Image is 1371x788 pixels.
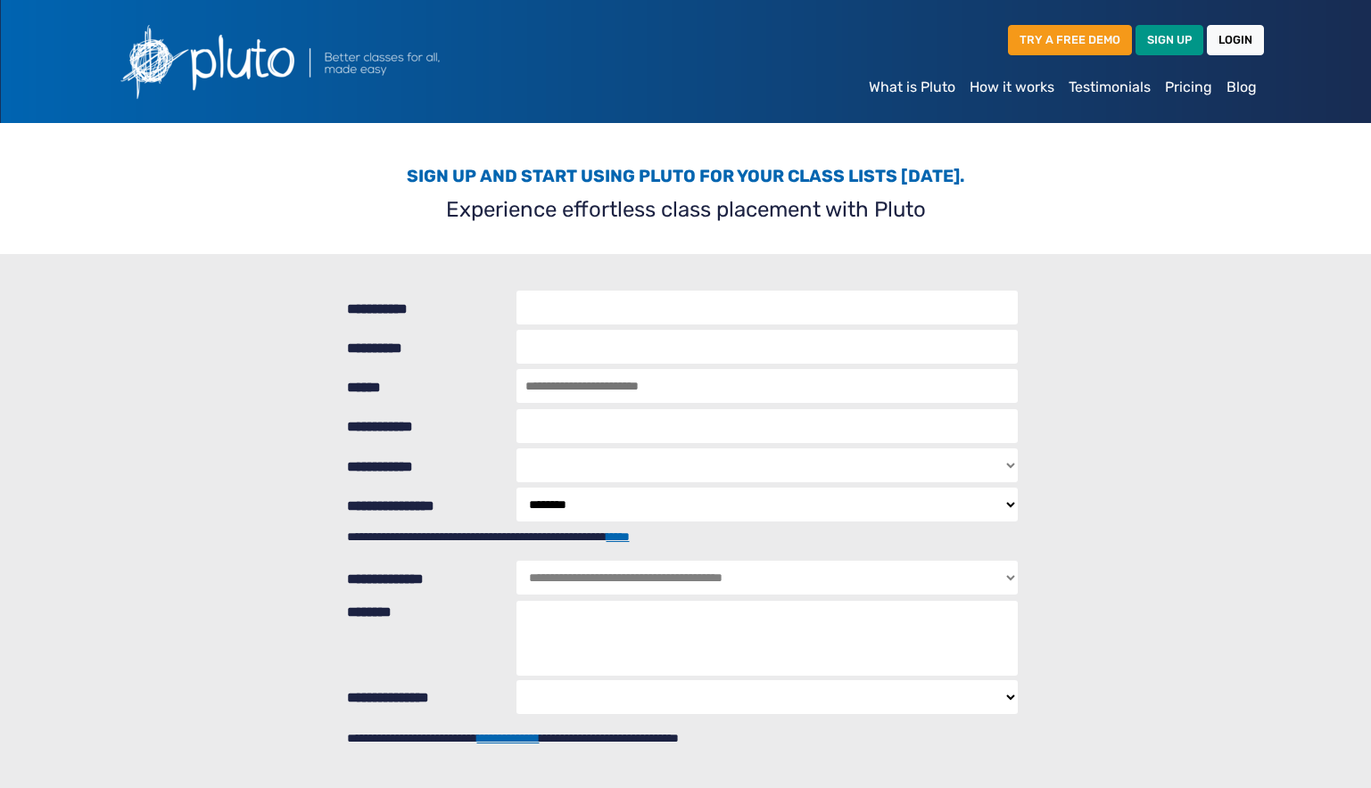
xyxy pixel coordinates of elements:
a: TRY A FREE DEMO [1008,25,1132,54]
a: SIGN UP [1136,25,1203,54]
a: Testimonials [1061,70,1158,105]
a: LOGIN [1207,25,1264,54]
a: Pricing [1158,70,1219,105]
p: Experience effortless class placement with Pluto [119,193,1253,226]
a: Blog [1219,70,1264,105]
img: Pluto logo with the text Better classes for all, made easy [108,14,536,109]
h3: Sign up and start using Pluto for your class lists [DATE]. [119,166,1253,186]
a: What is Pluto [862,70,962,105]
a: How it works [962,70,1061,105]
